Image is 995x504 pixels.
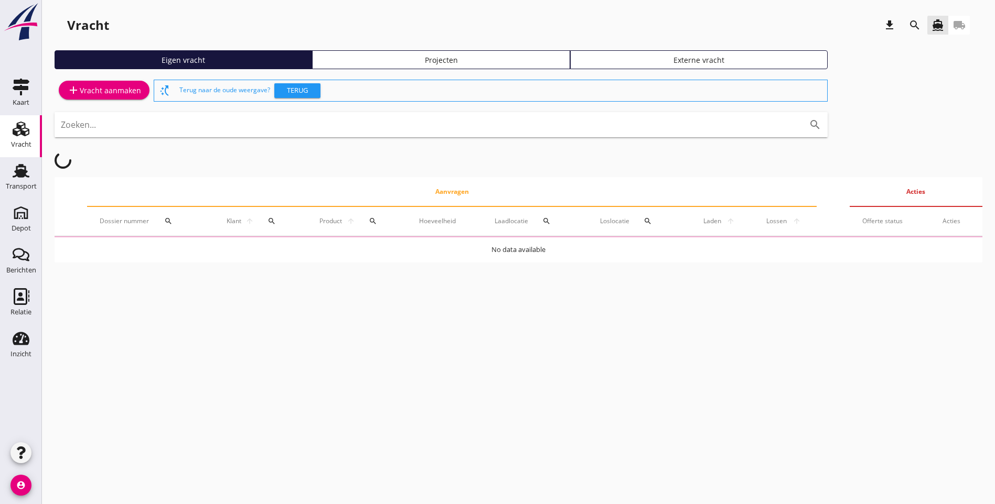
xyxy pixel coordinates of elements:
span: Laden [700,216,724,226]
a: Vracht aanmaken [59,81,149,100]
div: Offerte status [862,216,917,226]
i: download [883,19,896,31]
th: Acties [850,177,983,206]
i: search [268,217,276,225]
div: Vracht [67,17,109,34]
i: arrow_upward [344,217,357,225]
i: directions_boat [932,19,944,31]
div: Depot [12,225,31,232]
i: search [908,19,921,31]
i: switch_access_shortcut [158,84,171,97]
div: Kaart [13,99,29,106]
div: Relatie [10,309,31,315]
div: Dossier nummer [100,209,199,234]
i: account_circle [10,475,31,496]
td: No data available [55,237,982,262]
i: search [542,217,551,225]
i: arrow_upward [243,217,256,225]
span: Product [317,216,344,226]
div: Projecten [317,54,565,65]
div: Inzicht [10,350,31,357]
span: Klant [224,216,243,226]
a: Projecten [312,50,570,69]
div: Externe vracht [575,54,823,65]
a: Eigen vracht [55,50,312,69]
div: Eigen vracht [59,54,307,65]
div: Laadlocatie [495,209,575,234]
input: Zoeken... [61,116,792,133]
div: Hoeveelheid [419,216,469,226]
i: arrow_upward [790,217,805,225]
a: Externe vracht [570,50,828,69]
div: Vracht aanmaken [67,84,141,96]
i: add [67,84,80,96]
div: Vracht [11,141,31,148]
img: logo-small.a267ee39.svg [2,3,40,41]
i: search [369,217,377,225]
i: arrow_upward [724,217,738,225]
i: search [164,217,173,225]
div: Berichten [6,267,36,273]
div: Acties [943,216,970,226]
i: local_shipping [953,19,966,31]
div: Loslocatie [600,209,675,234]
i: search [644,217,652,225]
div: Transport [6,183,37,190]
th: Aanvragen [87,177,817,206]
div: Terug naar de oude weergave? [179,80,823,101]
button: Terug [274,83,320,98]
div: Terug [279,85,316,96]
i: search [809,118,821,131]
span: Lossen [763,216,790,226]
